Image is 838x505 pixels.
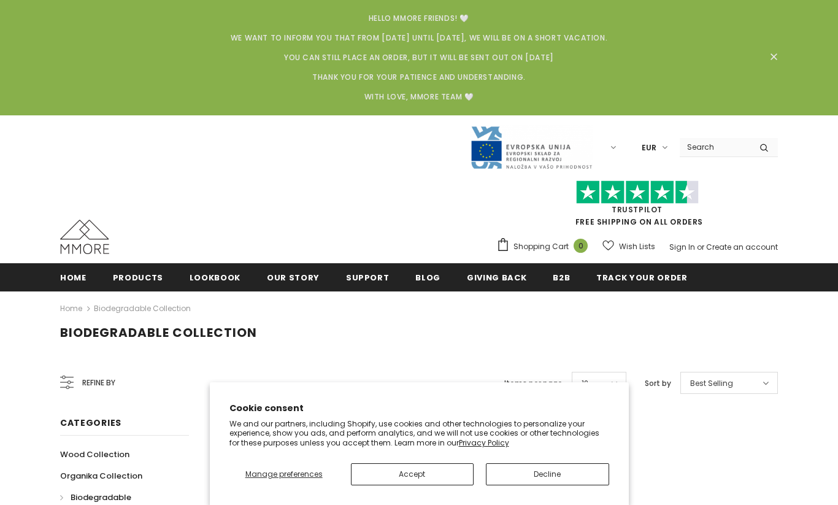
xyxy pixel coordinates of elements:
[619,241,655,253] span: Wish Lists
[669,242,695,252] a: Sign In
[553,263,570,291] a: B2B
[229,463,339,485] button: Manage preferences
[60,220,109,254] img: MMORE Cases
[190,263,240,291] a: Lookbook
[486,463,609,485] button: Decline
[60,301,82,316] a: Home
[470,125,593,170] img: Javni Razpis
[113,272,163,283] span: Products
[60,417,121,429] span: Categories
[75,32,763,44] p: We want to inform you that from [DATE] until [DATE], we will be on a short vacation.
[267,263,320,291] a: Our Story
[60,263,86,291] a: Home
[642,142,656,154] span: EUR
[415,263,440,291] a: Blog
[496,237,594,256] a: Shopping Cart 0
[113,263,163,291] a: Products
[229,419,609,448] p: We and our partners, including Shopify, use cookies and other technologies to personalize your ex...
[513,241,569,253] span: Shopping Cart
[596,272,687,283] span: Track your order
[351,463,474,485] button: Accept
[697,242,704,252] span: or
[245,469,323,479] span: Manage preferences
[582,377,588,390] span: 12
[346,263,390,291] a: support
[467,263,526,291] a: Giving back
[75,91,763,103] p: With Love, MMORE Team 🤍
[60,470,142,482] span: Organika Collection
[190,272,240,283] span: Lookbook
[612,204,663,215] a: Trustpilot
[60,449,129,460] span: Wood Collection
[60,272,86,283] span: Home
[267,272,320,283] span: Our Story
[467,272,526,283] span: Giving back
[94,303,191,314] a: Biodegradable Collection
[82,376,115,390] span: Refine by
[75,52,763,64] p: You can still place an order, but it will be sent out on [DATE]
[496,186,778,227] span: FREE SHIPPING ON ALL ORDERS
[346,272,390,283] span: support
[680,138,750,156] input: Search Site
[690,377,733,390] span: Best Selling
[60,444,129,465] a: Wood Collection
[602,236,655,257] a: Wish Lists
[576,180,699,204] img: Trust Pilot Stars
[415,272,440,283] span: Blog
[60,465,142,487] a: Organika Collection
[470,142,593,152] a: Javni Razpis
[596,263,687,291] a: Track your order
[504,377,563,390] label: Items per page
[645,377,671,390] label: Sort by
[706,242,778,252] a: Create an account
[229,402,609,415] h2: Cookie consent
[459,438,509,448] a: Privacy Policy
[75,71,763,83] p: Thank you for your patience and understanding.
[75,12,763,25] p: Hello MMORE Friends! 🤍
[574,239,588,253] span: 0
[553,272,570,283] span: B2B
[60,324,257,341] span: Biodegradable Collection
